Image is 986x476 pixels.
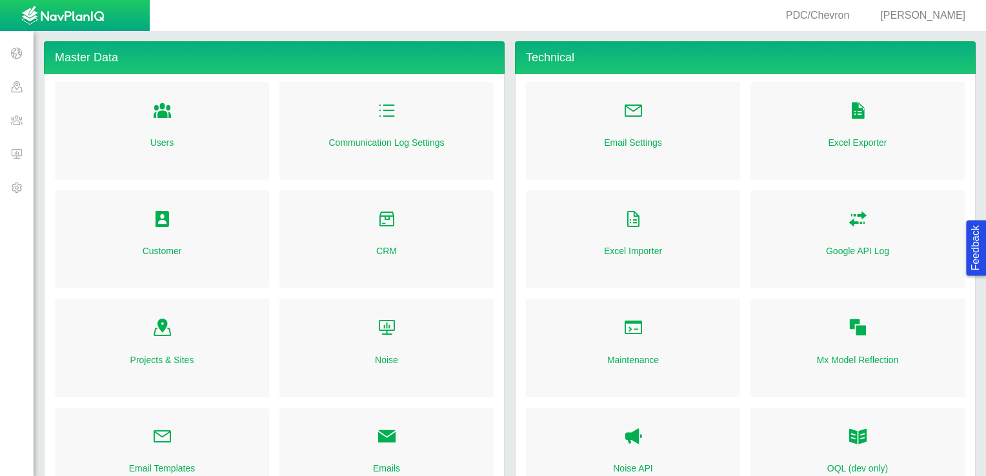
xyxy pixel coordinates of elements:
img: UrbanGroupSolutionsTheme$USG_Images$logo.png [21,6,105,26]
a: Folder Open Icon [377,423,397,451]
a: Folder Open Icon [377,206,397,234]
a: Email Settings [604,136,661,149]
div: Folder Open Icon CRM [279,190,494,288]
a: Maintenance [607,353,659,366]
h4: Technical [515,41,976,74]
a: Communication Log Settings [329,136,445,149]
div: Folder Open Icon Maintenance [526,299,740,397]
a: Customer [143,244,182,257]
div: Folder Open Icon Excel Importer [526,190,740,288]
div: Folder Open Icon Email Settings [526,82,740,180]
span: PDC/Chevron [786,10,850,21]
a: OQL (dev only) [827,462,888,475]
a: Folder Open Icon [623,314,643,342]
div: Folder Open Icon Customer [55,190,269,288]
a: Folder Open Icon [152,423,172,451]
a: Folder Open Icon [623,97,643,126]
a: Noise [375,353,398,366]
div: Folder Open Icon Users [55,82,269,180]
button: Feedback [966,220,986,275]
div: Folder Open Icon Noise [279,299,494,397]
a: Folder Open Icon [848,314,868,342]
a: Folder Open Icon [377,314,397,342]
h4: Master Data [44,41,505,74]
a: Users [150,136,174,149]
a: Mx Model Reflection [817,353,899,366]
div: Folder Open Icon Mx Model Reflection [750,299,965,397]
div: Folder Open Icon Communication Log Settings [279,82,494,180]
div: Folder Open Icon Projects & Sites [55,299,269,397]
a: Noise API [613,462,652,475]
div: Folder Open Icon Excel Exporter [750,82,965,180]
a: Folder Open Icon [152,314,172,342]
a: OQL [848,423,868,451]
a: Emails [373,462,400,475]
a: Folder Open Icon [377,97,397,126]
a: Projects & Sites [130,353,194,366]
a: Folder Open Icon [152,206,172,234]
a: Folder Open Icon [623,206,643,234]
a: Noise API [623,423,643,451]
span: [PERSON_NAME] [880,10,965,21]
a: Excel Exporter [828,136,887,149]
div: Folder Open Icon Google API Log [750,190,965,288]
a: Folder Open Icon [152,97,172,126]
a: Google API Log [826,244,889,257]
a: Folder Open Icon [848,206,868,234]
a: Excel Importer [604,244,662,257]
a: CRM [376,244,397,257]
a: Email Templates [129,462,195,475]
div: [PERSON_NAME] [865,8,971,23]
a: Folder Open Icon [848,97,868,126]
